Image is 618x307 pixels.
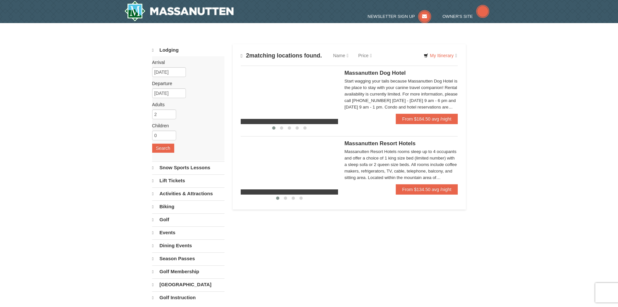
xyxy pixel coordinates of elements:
[152,278,224,291] a: [GEOGRAPHIC_DATA]
[152,144,174,153] button: Search
[152,161,224,174] a: Snow Sports Lessons
[124,1,234,21] a: Massanutten Resort
[328,49,353,62] a: Name
[124,1,234,21] img: Massanutten Resort Logo
[152,44,224,56] a: Lodging
[442,14,473,19] span: Owner's Site
[396,184,458,195] a: From $134.50 avg /night
[152,174,224,187] a: Lift Tickets
[152,187,224,200] a: Activities & Attractions
[152,265,224,278] a: Golf Membership
[368,14,431,19] a: Newsletter Sign Up
[152,80,220,87] label: Departure
[368,14,415,19] span: Newsletter Sign Up
[345,140,416,147] span: Massanutten Resort Hotels
[152,291,224,304] a: Golf Instruction
[419,51,461,60] a: My Itinerary
[345,78,458,110] div: Start wagging your tails because Massanutten Dog Hotel is the place to stay with your canine trav...
[152,59,220,66] label: Arrival
[152,252,224,265] a: Season Passes
[152,213,224,226] a: Golf
[152,226,224,239] a: Events
[353,49,377,62] a: Price
[152,101,220,108] label: Adults
[345,148,458,181] div: Massanutten Resort Hotels rooms sleep up to 4 occupants and offer a choice of 1 king size bed (li...
[152,200,224,213] a: Biking
[152,122,220,129] label: Children
[345,70,406,76] span: Massanutten Dog Hotel
[442,14,489,19] a: Owner's Site
[396,114,458,124] a: From $184.50 avg /night
[152,239,224,252] a: Dining Events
